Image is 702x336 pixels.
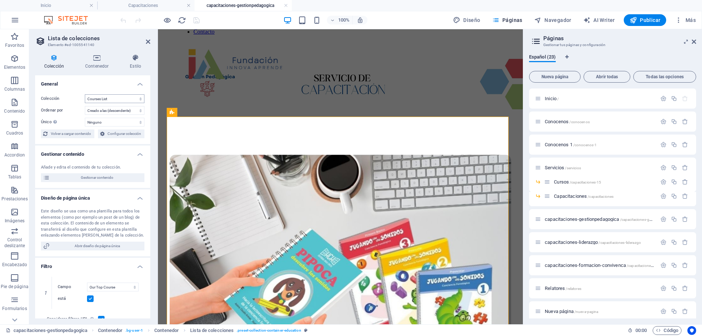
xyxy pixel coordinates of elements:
div: Duplicar [671,262,677,268]
em: 1 [40,290,51,296]
div: Eliminar [682,118,688,125]
p: Elementos [4,64,25,70]
span: Haz clic para seleccionar y doble clic para editar [190,326,234,335]
span: Configurar colección [107,129,143,138]
nav: breadcrumb [98,326,307,335]
span: Haz clic para abrir la página [545,142,597,147]
span: Volver a cargar contenido [50,129,92,138]
p: Columnas [4,86,25,92]
button: Usercentrics [687,326,696,335]
h4: Contenedor [76,54,121,69]
button: Diseño [450,14,483,26]
label: Campo [58,283,87,291]
h6: 100% [338,16,350,24]
span: /conocenos [569,120,589,124]
button: Nueva página [529,71,581,83]
div: Este diseño se usa como una plantilla para todos los elementos (como por ejemplo un post de un bl... [41,208,144,239]
span: /capacitaciones-gestionpedagogica [620,218,679,222]
span: Haz clic para abrir la página [554,193,614,199]
div: Añade y edita el contenido de tu colección. [41,165,144,171]
span: /capacitaciones-formacion-convivenca [627,264,691,268]
div: Eliminar [682,308,688,314]
h4: Capacitaciones [97,1,195,10]
label: Considerar filtros URL [47,315,98,324]
span: Gestionar contenido [52,173,142,182]
button: Más [672,14,699,26]
div: Relatores/relatores [543,286,657,291]
div: Duplicar [671,95,677,102]
span: : [641,328,642,333]
button: Todas las opciones [633,71,696,83]
span: Publicar [630,16,661,24]
span: /relatores [566,287,581,291]
div: Capacitaciones/capacitaciones [552,194,657,199]
div: Eliminar [682,179,688,185]
div: Pestañas de idiomas [529,54,696,68]
p: Pie de página [1,284,28,290]
h4: General [35,75,150,88]
h2: Lista de colecciones [48,35,150,42]
span: Español (23) [529,53,556,63]
div: Configuración [660,141,667,148]
p: Encabezado [2,262,27,268]
h4: Diseño de página única [35,189,150,203]
div: Eliminar [682,239,688,245]
div: Eliminar [682,193,688,199]
span: Abrir todas [587,75,627,79]
div: Eliminar [682,262,688,268]
span: capacitaciones-liderazgo [545,239,641,245]
p: Tablas [8,174,22,180]
p: Accordion [4,152,25,158]
i: Volver a cargar página [178,16,186,24]
span: capacitaciones-formacion-convivenca [545,263,691,268]
label: Ordenar por [41,106,85,115]
label: Colección [41,94,85,103]
div: capacitaciones-liderazgo/capacitaciones-liderazgo [543,240,657,245]
button: Gestionar contenido [41,173,144,182]
h4: Gestionar contenido [35,146,150,159]
button: Abrir diseño de página única [41,242,144,250]
a: Haz clic para cancelar la selección y doble clic para abrir páginas [6,326,87,335]
div: Nueva página/nueva-pagina [543,309,657,314]
div: Diseño (Ctrl+Alt+Y) [450,14,483,26]
p: Imágenes [5,218,24,224]
div: Duplicar [671,239,677,245]
i: Al redimensionar, ajustar el nivel de zoom automáticamente para ajustarse al dispositivo elegido. [357,17,363,23]
div: Inicio/ [543,96,657,101]
h4: capacitaciones-gestionpedagogica [195,1,292,10]
div: Eliminar [682,141,688,148]
button: reload [177,16,186,24]
span: Haz clic para seleccionar y doble clic para editar [154,326,179,335]
div: Cursos/capacitaciones-15 [552,180,657,184]
label: está [58,294,87,303]
span: Diseño [453,16,480,24]
button: AI Writer [580,14,618,26]
div: Duplicar [671,179,677,185]
div: Duplicar [671,118,677,125]
span: /capacitaciones-liderazgo [599,241,641,245]
span: Haz clic para abrir la página [545,119,590,124]
div: Configuración [660,262,667,268]
span: Código [656,326,678,335]
span: AI Writer [583,16,615,24]
p: Favoritos [5,42,24,48]
div: Duplicar [671,165,677,171]
p: Contenido [4,108,25,114]
span: /capacitaciones [588,195,614,199]
h4: Estilo [121,54,150,69]
span: capacitaciones-gestionpedagogica [545,216,679,222]
p: Cuadros [6,130,23,136]
div: Eliminar [682,285,688,291]
button: Haz clic para salir del modo de previsualización y seguir editando [163,16,171,24]
div: Servicios/servicios [543,165,657,170]
button: Publicar [624,14,667,26]
h3: Elemento #ed-1005541140 [48,42,136,48]
img: Editor Logo [42,16,97,24]
div: Configuración [660,165,667,171]
span: . bg-user-1 [125,326,143,335]
p: Prestaciones [1,196,27,202]
button: Navegador [531,14,574,26]
i: Este elemento es un preajuste personalizable [304,328,307,332]
div: Configuración [660,216,667,222]
div: Duplicar [671,193,677,199]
